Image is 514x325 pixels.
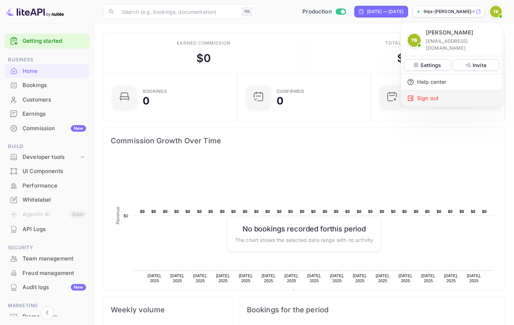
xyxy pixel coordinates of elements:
p: [PERSON_NAME] [426,29,473,37]
p: Invite [473,61,486,69]
div: Sign out [401,90,502,106]
p: [EMAIL_ADDRESS][DOMAIN_NAME] [426,38,496,52]
p: Settings [420,61,441,69]
img: Thijs de Boer [408,34,421,47]
div: Help center [401,74,502,90]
